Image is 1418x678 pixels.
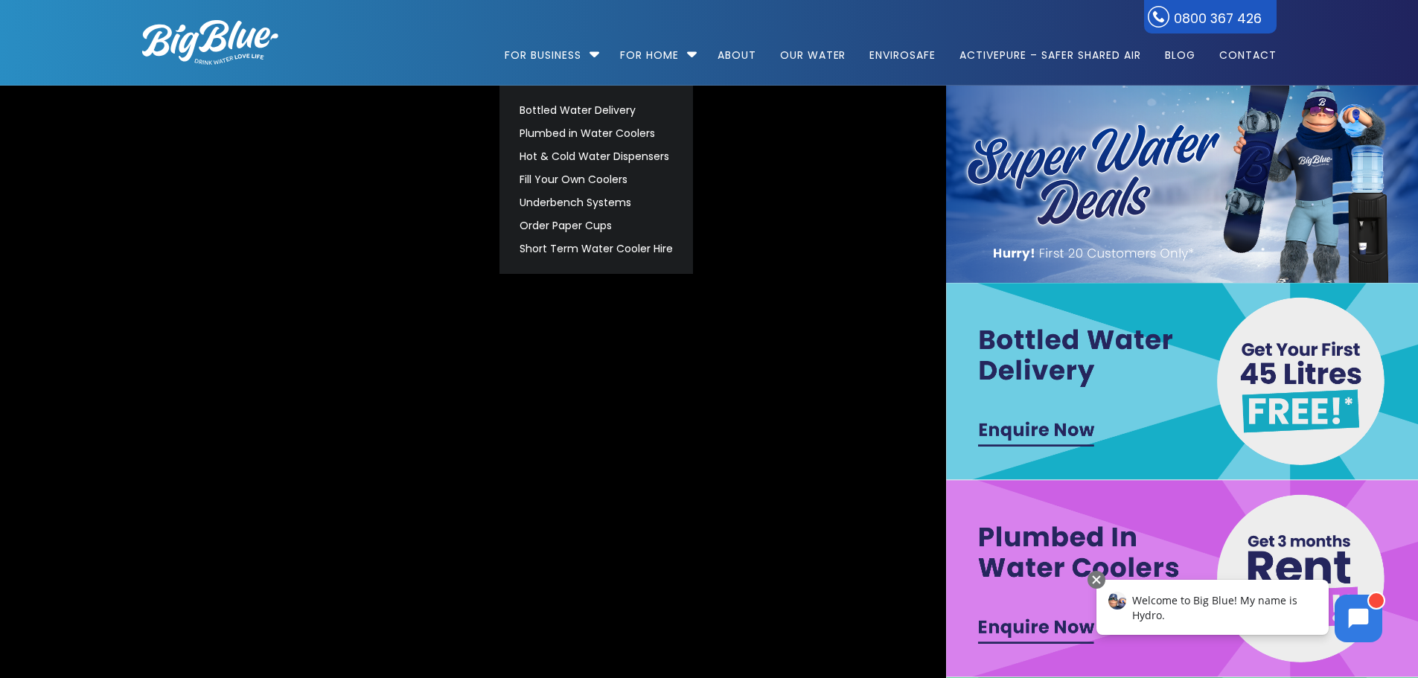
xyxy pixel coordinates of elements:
a: Underbench Systems [513,191,680,214]
a: Hot & Cold Water Dispensers [513,145,680,168]
img: logo [142,20,278,65]
a: Short Term Water Cooler Hire [513,237,680,260]
iframe: Chatbot [1081,568,1397,657]
a: Order Paper Cups [513,214,680,237]
a: Plumbed in Water Coolers [513,122,680,145]
a: Bottled Water Delivery [513,99,680,122]
a: Fill Your Own Coolers [513,168,680,191]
